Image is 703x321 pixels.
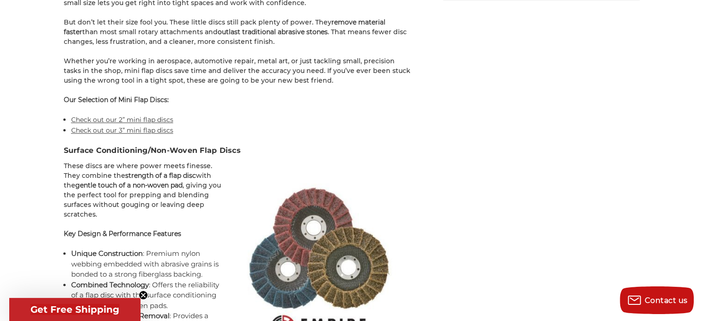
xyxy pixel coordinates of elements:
strong: Unique Construction [71,249,143,258]
a: Check out our 2” mini flap discs [71,115,173,124]
li: : Premium nylon webbing embedded with abrasive grains is bonded to a strong fiberglass backing. [71,248,410,280]
p: Whether you’re working in aerospace, automotive repair, metal art, or just tackling small, precis... [64,56,410,85]
span: Get Free Shipping [31,304,119,315]
strong: Our Selection of Mini Flap Discs: [64,96,169,104]
button: Contact us [620,286,694,314]
span: Contact us [645,296,688,305]
strong: outlast traditional abrasive stones [218,28,328,36]
strong: strength of a flap disc [125,171,196,180]
strong: Key Design & Performance Features [64,230,181,238]
li: : Offers the reliability of a flap disc with the surface conditioning benefits of non-woven pads. [71,280,410,311]
p: But don’t let their size fool you. These little discs still pack plenty of power. They than most ... [64,18,410,47]
strong: gentle touch of a non-woven pad [75,181,183,189]
a: Check out our 3” mini flap discs [71,126,173,134]
p: These discs are where power meets finesse. They combine the with the , giving you the perfect too... [64,161,410,219]
button: Close teaser [139,291,148,300]
div: Get Free ShippingClose teaser [9,298,141,321]
h3: Surface Conditioning/Non-Woven Flap Discs [64,145,410,156]
strong: Combined Technology [71,280,149,289]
